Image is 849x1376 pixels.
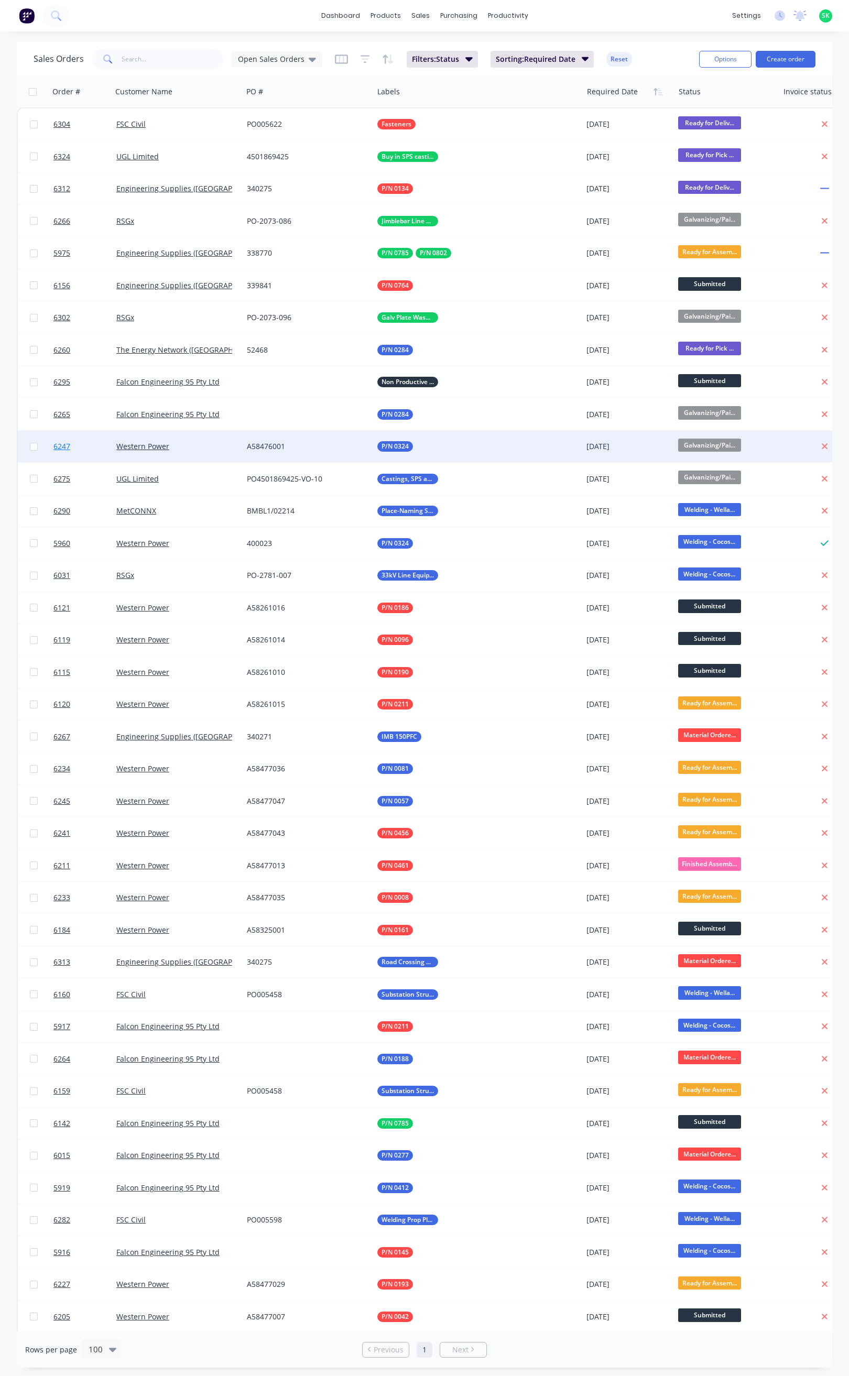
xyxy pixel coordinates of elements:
div: A58477036 [247,763,363,774]
div: A58477047 [247,796,363,806]
button: P/N 0324 [377,538,413,549]
a: 6267 [53,721,116,752]
a: FSC Civil [116,119,146,129]
span: 6324 [53,151,70,162]
button: Filters:Status [407,51,478,68]
span: P/N 0412 [382,1183,409,1193]
div: Customer Name [115,86,172,97]
span: 5916 [53,1247,70,1258]
span: 6241 [53,828,70,838]
a: Page 1 is your current page [417,1342,432,1358]
span: Substation Structural Steel [382,989,434,1000]
a: 6115 [53,657,116,688]
span: 6205 [53,1312,70,1322]
a: 6302 [53,302,116,333]
span: 5919 [53,1183,70,1193]
span: P/N 0008 [382,892,409,903]
a: Engineering Supplies ([GEOGRAPHIC_DATA]) Pty Ltd [116,280,296,290]
a: Western Power [116,635,169,645]
div: A58261014 [247,635,363,645]
button: Buy in SPS casting [377,151,438,162]
button: P/N 0008 [377,892,413,903]
div: 340275 [247,957,363,967]
span: Ready for Assem... [678,793,741,806]
span: 6290 [53,506,70,516]
span: Galvanizing/Pai... [678,213,741,226]
a: RSGx [116,216,134,226]
span: Galv Plate Washers [382,312,434,323]
button: P/N 0161 [377,925,413,935]
a: Western Power [116,1312,169,1322]
div: [DATE] [586,925,670,935]
a: 6227 [53,1269,116,1300]
div: [DATE] [586,345,670,355]
span: Next [452,1345,469,1355]
span: P/N 0057 [382,796,409,806]
a: UGL Limited [116,474,159,484]
span: 6142 [53,1118,70,1129]
button: P/N 0096 [377,635,413,645]
span: 6227 [53,1279,70,1290]
a: UGL Limited [116,151,159,161]
span: 6264 [53,1054,70,1064]
span: Galvanizing/Pai... [678,310,741,323]
span: SK [822,11,830,20]
a: 6304 [53,108,116,140]
span: Material Ordere... [678,728,741,741]
a: Western Power [116,828,169,838]
div: A58261015 [247,699,363,709]
span: P/N 0145 [382,1247,409,1258]
span: 6120 [53,699,70,709]
span: Road Crossing Signs [382,957,434,967]
span: 6267 [53,731,70,742]
button: Substation Structural Steel [377,1086,438,1096]
div: Status [679,86,701,97]
div: [DATE] [586,377,670,387]
span: 6211 [53,860,70,871]
span: Buy in SPS casting [382,151,434,162]
div: 4501869425 [247,151,363,162]
a: Western Power [116,763,169,773]
a: Falcon Engineering 95 Pty Ltd [116,1150,220,1160]
div: A58477013 [247,860,363,871]
div: A58261016 [247,603,363,613]
a: Falcon Engineering 95 Pty Ltd [116,1247,220,1257]
a: FSC Civil [116,1086,146,1096]
span: P/N 0190 [382,667,409,678]
button: Jimblebar Line Equipment [377,216,438,226]
a: Western Power [116,441,169,451]
button: P/N 0145 [377,1247,413,1258]
button: P/N 0134 [377,183,413,194]
button: Galv Plate Washers [377,312,438,323]
span: P/N 0193 [382,1279,409,1290]
div: [DATE] [586,506,670,516]
span: 6282 [53,1215,70,1225]
button: P/N 0211 [377,699,413,709]
a: 6119 [53,624,116,656]
a: RSGx [116,312,134,322]
a: 6184 [53,914,116,946]
a: 5917 [53,1011,116,1042]
a: Falcon Engineering 95 Pty Ltd [116,409,220,419]
a: 6142 [53,1108,116,1139]
a: Western Power [116,892,169,902]
span: 6115 [53,667,70,678]
span: Submitted [678,374,741,387]
span: Welding - Cocos... [678,567,741,581]
a: 6211 [53,850,116,881]
a: Western Power [116,603,169,613]
div: [DATE] [586,538,670,549]
button: P/N 0190 [377,667,413,678]
span: Welding Prop Plates & Assembly [382,1215,434,1225]
a: 6265 [53,399,116,430]
span: 6234 [53,763,70,774]
button: Options [699,51,752,68]
a: Engineering Supplies ([GEOGRAPHIC_DATA]) Pty Ltd [116,183,296,193]
button: P/N 0057 [377,796,413,806]
span: Galvanizing/Pai... [678,471,741,484]
span: 6121 [53,603,70,613]
a: 6031 [53,560,116,591]
div: [DATE] [586,409,670,420]
span: Ready for Assem... [678,696,741,709]
a: Falcon Engineering 95 Pty Ltd [116,1054,220,1064]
